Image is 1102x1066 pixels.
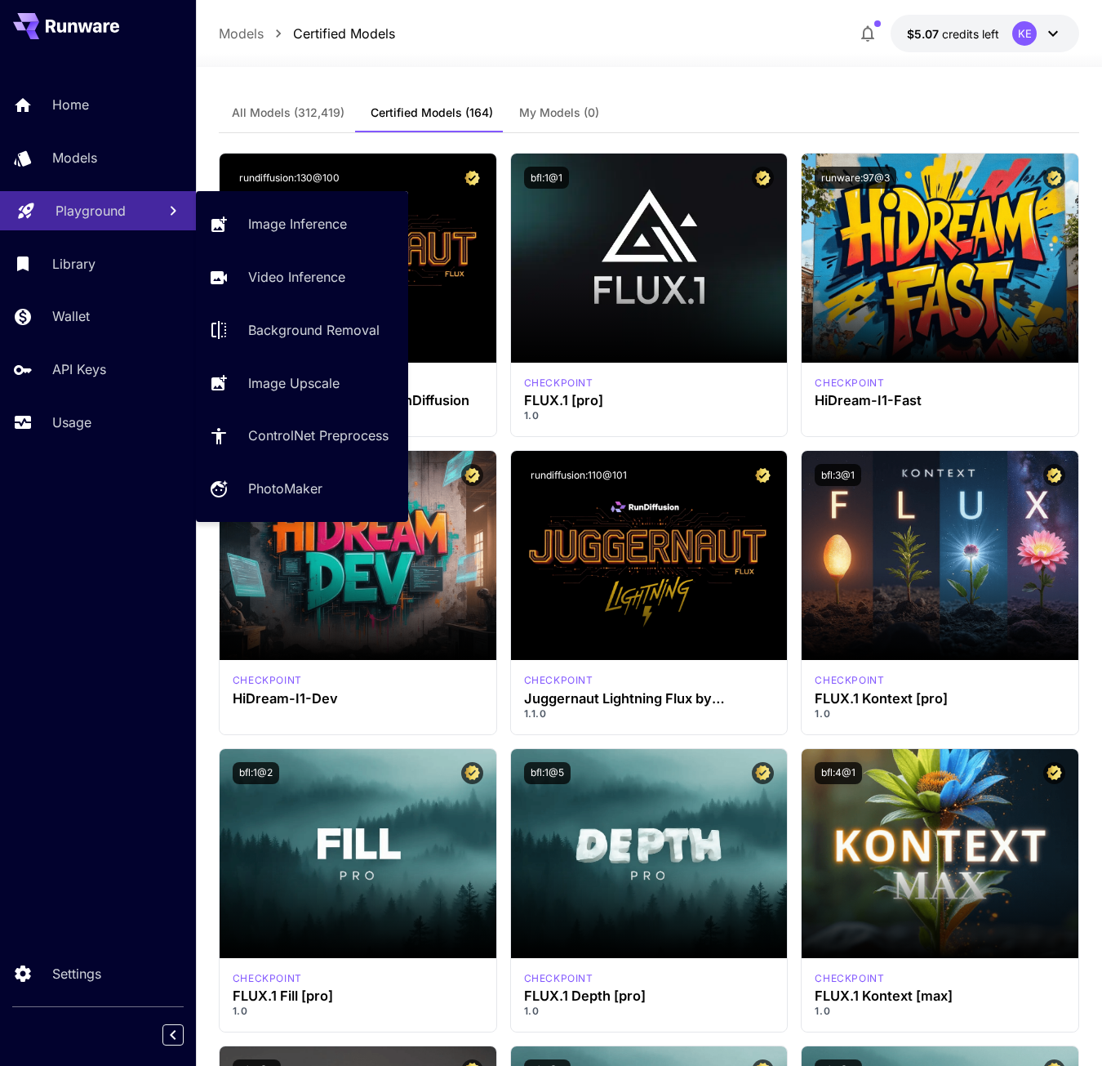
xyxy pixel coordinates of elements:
h3: HiDream-I1-Fast [815,393,1065,408]
div: HiDream Fast [815,376,884,390]
button: bfl:1@1 [524,167,569,189]
p: checkpoint [815,376,884,390]
button: Certified Model – Vetted for best performance and includes a commercial license. [1043,167,1065,189]
span: All Models (312,419) [232,105,344,120]
p: Wallet [52,306,90,326]
p: 1.0 [233,1004,483,1019]
p: Certified Models [293,24,395,43]
p: 1.0 [815,1004,1065,1019]
p: ControlNet Preprocess [248,426,389,445]
p: 1.0 [524,408,775,423]
button: Certified Model – Vetted for best performance and includes a commercial license. [1043,464,1065,486]
p: Library [52,254,96,274]
p: 1.0 [524,1004,775,1019]
button: bfl:4@1 [815,762,862,784]
p: Image Upscale [248,373,340,393]
h3: FLUX.1 Kontext [max] [815,988,1065,1004]
button: Certified Model – Vetted for best performance and includes a commercial license. [1043,762,1065,784]
a: PhotoMaker [196,469,408,509]
a: Image Upscale [196,363,408,403]
span: Certified Models (164) [371,105,493,120]
button: bfl:1@5 [524,762,571,784]
button: Certified Model – Vetted for best performance and includes a commercial license. [752,464,774,486]
p: checkpoint [233,673,302,688]
h3: HiDream-I1-Dev [233,691,483,707]
h3: Juggernaut Lightning Flux by RunDiffusion [524,691,775,707]
h3: FLUX.1 Depth [pro] [524,988,775,1004]
p: Image Inference [248,214,347,234]
div: $5.0743 [907,25,999,42]
h3: FLUX.1 [pro] [524,393,775,408]
p: 1.1.0 [524,707,775,721]
a: Background Removal [196,310,408,350]
div: Collapse sidebar [175,1020,196,1050]
button: rundiffusion:130@100 [233,167,346,189]
div: KE [1012,21,1037,46]
p: checkpoint [815,673,884,688]
p: Settings [52,964,101,983]
button: Certified Model – Vetted for best performance and includes a commercial license. [461,464,483,486]
p: checkpoint [815,971,884,986]
div: FLUX.1 Kontext [pro] [815,673,884,688]
a: ControlNet Preprocess [196,416,408,456]
div: HiDream Dev [233,673,302,688]
h3: FLUX.1 Kontext [pro] [815,691,1065,707]
button: $5.0743 [891,15,1079,52]
span: credits left [942,27,999,41]
button: Collapse sidebar [162,1024,184,1046]
p: Playground [56,201,126,221]
button: bfl:1@2 [233,762,279,784]
p: Video Inference [248,267,345,287]
p: Background Removal [248,320,380,340]
button: bfl:3@1 [815,464,861,486]
a: Video Inference [196,257,408,297]
h3: FLUX.1 Fill [pro] [233,988,483,1004]
p: checkpoint [524,971,593,986]
button: Certified Model – Vetted for best performance and includes a commercial license. [752,167,774,189]
p: 1.0 [815,707,1065,721]
div: FLUX.1 D [524,673,593,688]
span: $5.07 [907,27,942,41]
p: checkpoint [524,673,593,688]
div: FLUX.1 Kontext [max] [815,971,884,986]
p: API Keys [52,359,106,379]
nav: breadcrumb [219,24,395,43]
div: fluxpro [524,971,593,986]
p: checkpoint [524,376,593,390]
p: checkpoint [233,971,302,986]
a: Image Inference [196,204,408,244]
p: Usage [52,413,91,432]
p: Models [52,148,97,167]
button: rundiffusion:110@101 [524,464,633,486]
span: My Models (0) [519,105,599,120]
button: Certified Model – Vetted for best performance and includes a commercial license. [752,762,774,784]
p: Models [219,24,264,43]
button: runware:97@3 [815,167,896,189]
button: Certified Model – Vetted for best performance and includes a commercial license. [461,762,483,784]
div: fluxpro [233,971,302,986]
p: PhotoMaker [248,479,322,498]
button: Certified Model – Vetted for best performance and includes a commercial license. [461,167,483,189]
p: Home [52,95,89,114]
div: fluxpro [524,376,593,390]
